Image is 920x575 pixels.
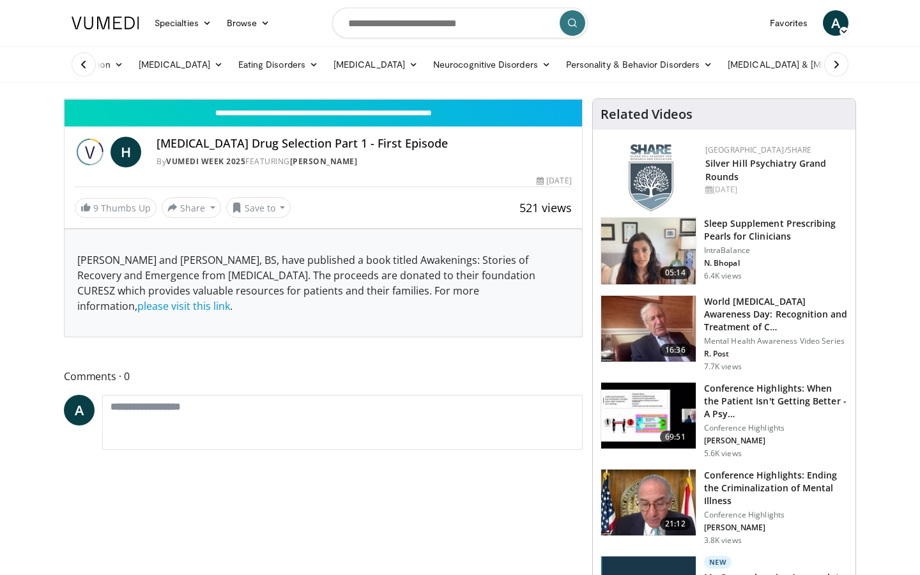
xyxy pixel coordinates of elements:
p: [PERSON_NAME] [704,436,848,446]
img: Vumedi Week 2025 [75,137,105,167]
video-js: Video Player [65,99,582,100]
span: 69:51 [660,431,691,443]
a: [MEDICAL_DATA] & [MEDICAL_DATA] [720,52,903,77]
p: Mental Health Awareness Video Series [704,336,848,346]
img: dad9b3bb-f8af-4dab-abc0-c3e0a61b252e.150x105_q85_crop-smart_upscale.jpg [601,296,696,362]
a: [GEOGRAPHIC_DATA]/SHARE [705,144,812,155]
a: Browse [219,10,278,36]
a: 05:14 Sleep Supplement Prescribing Pearls for Clinicians IntraBalance N. Bhopal 6.4K views [601,217,848,285]
a: Specialties [147,10,219,36]
a: A [823,10,848,36]
a: Personality & Behavior Disorders [558,52,720,77]
p: 3.8K views [704,535,742,546]
p: [PERSON_NAME] and [PERSON_NAME], BS, have published a book titled Awakenings: Stories of Recovery... [77,252,569,314]
p: R. Post [704,349,848,359]
span: 21:12 [660,517,691,530]
span: Comments 0 [64,368,583,385]
h4: [MEDICAL_DATA] Drug Selection Part 1 - First Episode [157,137,572,151]
span: 521 views [519,200,572,215]
p: [PERSON_NAME] [704,523,848,533]
a: Favorites [762,10,815,36]
a: [PERSON_NAME] [290,156,358,167]
span: 9 [93,202,98,214]
a: [MEDICAL_DATA] [131,52,231,77]
p: N. Bhopal [704,258,848,268]
img: f8aaeb6d-318f-4fcf-bd1d-54ce21f29e87.png.150x105_q85_autocrop_double_scale_upscale_version-0.2.png [629,144,673,211]
p: 7.7K views [704,362,742,372]
div: [DATE] [537,175,571,187]
a: Neurocognitive Disorders [425,52,558,77]
a: A [64,395,95,425]
button: Save to [226,197,291,218]
a: please visit this link [137,299,230,313]
img: 1419e6f0-d69a-482b-b3ae-1573189bf46e.150x105_q85_crop-smart_upscale.jpg [601,470,696,536]
a: H [111,137,141,167]
p: 6.4K views [704,271,742,281]
p: IntraBalance [704,245,848,256]
a: Silver Hill Psychiatry Grand Rounds [705,157,827,183]
button: Share [162,197,221,218]
h3: Sleep Supplement Prescribing Pearls for Clinicians [704,217,848,243]
p: 5.6K views [704,448,742,459]
img: VuMedi Logo [72,17,139,29]
img: 4362ec9e-0993-4580-bfd4-8e18d57e1d49.150x105_q85_crop-smart_upscale.jpg [601,383,696,449]
h3: Conference Highlights: When the Patient Isn't Getting Better - A Psy… [704,382,848,420]
p: Conference Highlights [704,423,848,433]
div: [DATE] [705,184,845,195]
h3: World [MEDICAL_DATA] Awareness Day: Recognition and Treatment of C… [704,295,848,333]
a: 16:36 World [MEDICAL_DATA] Awareness Day: Recognition and Treatment of C… Mental Health Awareness... [601,295,848,372]
div: By FEATURING [157,156,572,167]
h3: Conference Highlights: Ending the Criminalization of Mental Illness [704,469,848,507]
a: 9 Thumbs Up [75,198,157,218]
p: Conference Highlights [704,510,848,520]
h4: Related Videos [601,107,693,122]
span: 05:14 [660,266,691,279]
p: New [704,556,732,569]
a: 21:12 Conference Highlights: Ending the Criminalization of Mental Illness Conference Highlights [... [601,469,848,546]
img: 38bb175e-6d6c-4ece-ba99-644c925e62de.150x105_q85_crop-smart_upscale.jpg [601,218,696,284]
a: [MEDICAL_DATA] [326,52,425,77]
a: 69:51 Conference Highlights: When the Patient Isn't Getting Better - A Psy… Conference Highlights... [601,382,848,459]
a: Eating Disorders [231,52,326,77]
input: Search topics, interventions [332,8,588,38]
a: Vumedi Week 2025 [166,156,245,167]
span: 16:36 [660,344,691,356]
